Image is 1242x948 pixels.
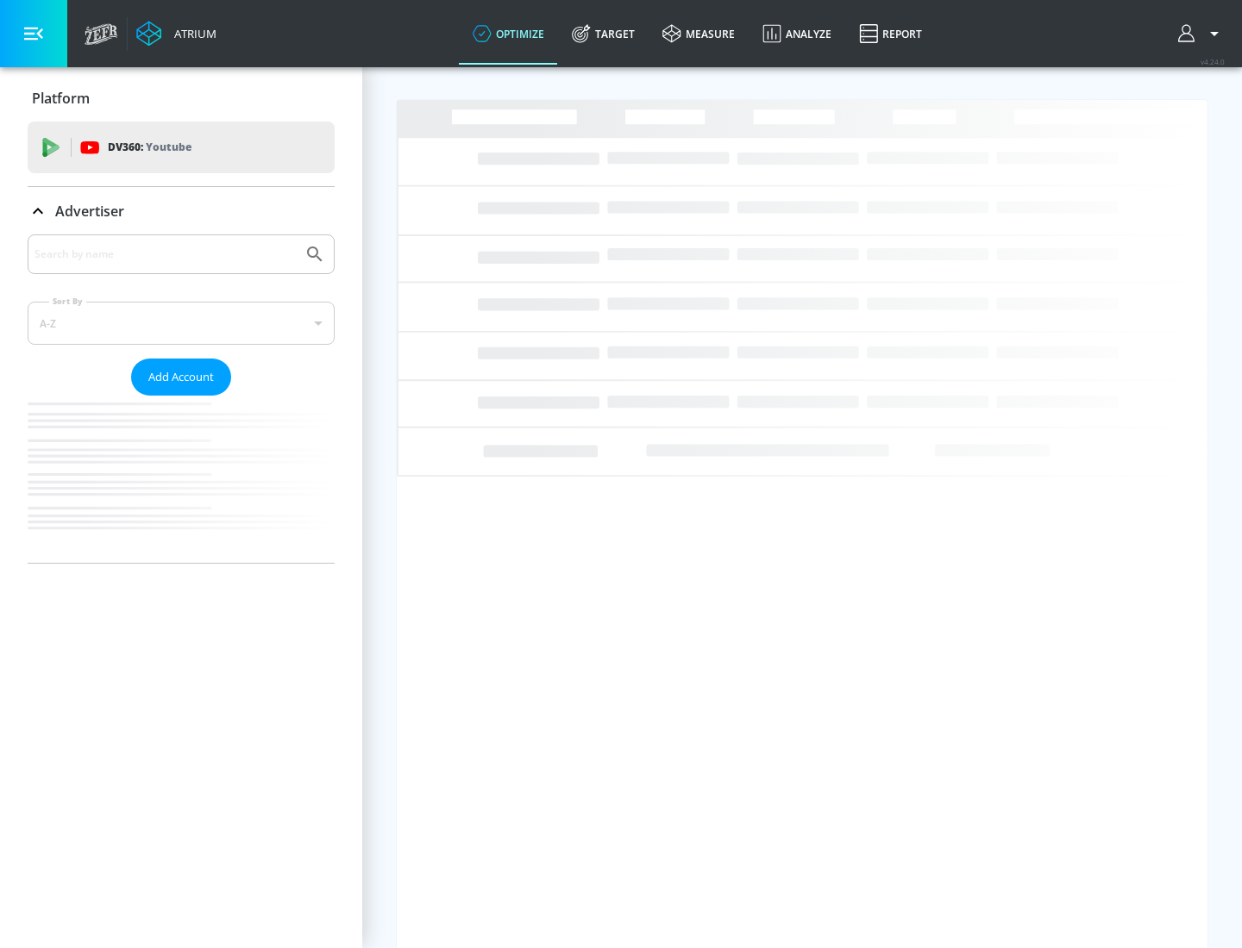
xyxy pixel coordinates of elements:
[131,359,231,396] button: Add Account
[146,138,191,156] p: Youtube
[49,296,86,307] label: Sort By
[108,138,191,157] p: DV360:
[749,3,845,65] a: Analyze
[28,187,335,235] div: Advertiser
[167,26,216,41] div: Atrium
[558,3,649,65] a: Target
[459,3,558,65] a: optimize
[649,3,749,65] a: measure
[34,243,296,265] input: Search by name
[28,74,335,122] div: Platform
[845,3,936,65] a: Report
[28,302,335,345] div: A-Z
[1201,57,1225,66] span: v 4.24.0
[28,122,335,173] div: DV360: Youtube
[148,367,214,387] span: Add Account
[32,89,90,108] p: Platform
[28,234,335,563] div: Advertiser
[136,21,216,47] a: Atrium
[55,202,124,221] p: Advertiser
[28,396,335,563] nav: list of Advertiser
